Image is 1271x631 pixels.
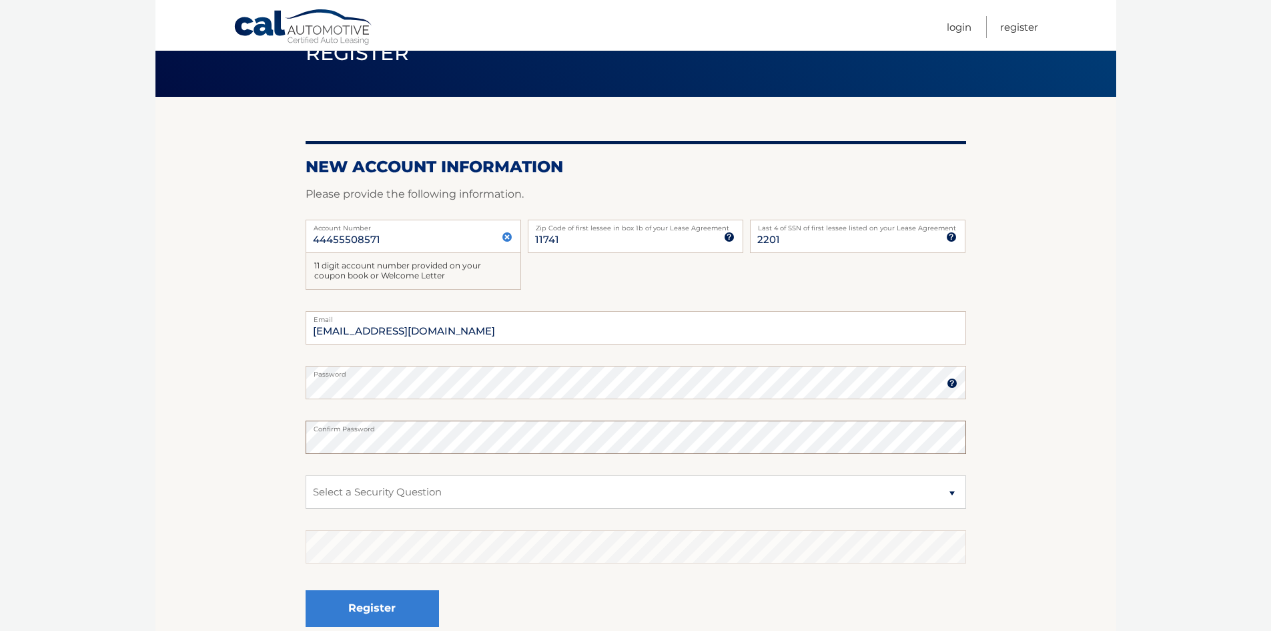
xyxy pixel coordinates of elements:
[502,232,512,242] img: close.svg
[946,232,957,242] img: tooltip.svg
[306,311,966,322] label: Email
[306,421,966,431] label: Confirm Password
[528,220,743,253] input: Zip Code
[306,185,966,204] p: Please provide the following information.
[234,9,374,47] a: Cal Automotive
[750,220,965,230] label: Last 4 of SSN of first lessee listed on your Lease Agreement
[306,366,966,377] label: Password
[724,232,735,242] img: tooltip.svg
[947,16,971,38] a: Login
[750,220,965,253] input: SSN or EIN (last 4 digits only)
[306,253,521,290] div: 11 digit account number provided on your coupon book or Welcome Letter
[306,41,410,65] span: Register
[306,590,439,627] button: Register
[1000,16,1038,38] a: Register
[528,220,743,230] label: Zip Code of first lessee in box 1b of your Lease Agreement
[306,311,966,345] input: Email
[306,220,521,230] label: Account Number
[947,378,957,389] img: tooltip.svg
[306,220,521,253] input: Account Number
[306,157,966,177] h2: New Account Information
